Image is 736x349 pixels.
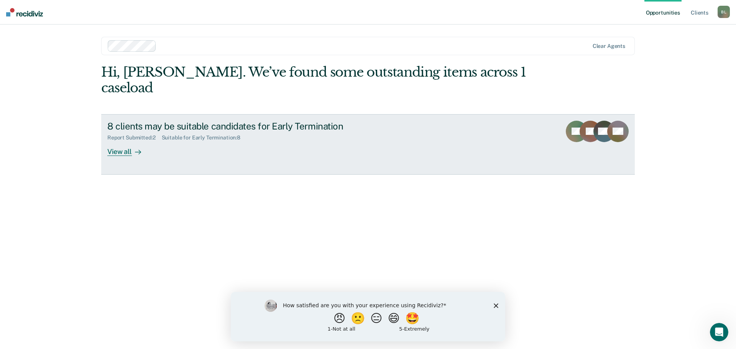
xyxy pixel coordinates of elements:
[231,292,505,341] iframe: Survey by Kim from Recidiviz
[710,323,728,341] iframe: Intercom live chat
[718,6,730,18] button: BL
[162,134,247,141] div: Suitable for Early Termination : 8
[593,43,625,49] div: Clear agents
[107,121,376,132] div: 8 clients may be suitable candidates for Early Termination
[718,6,730,18] div: B L
[107,134,162,141] div: Report Submitted : 2
[6,8,43,16] img: Recidiviz
[107,141,150,156] div: View all
[101,114,635,175] a: 8 clients may be suitable candidates for Early TerminationReport Submitted:2Suitable for Early Te...
[101,64,528,96] div: Hi, [PERSON_NAME]. We’ve found some outstanding items across 1 caseload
